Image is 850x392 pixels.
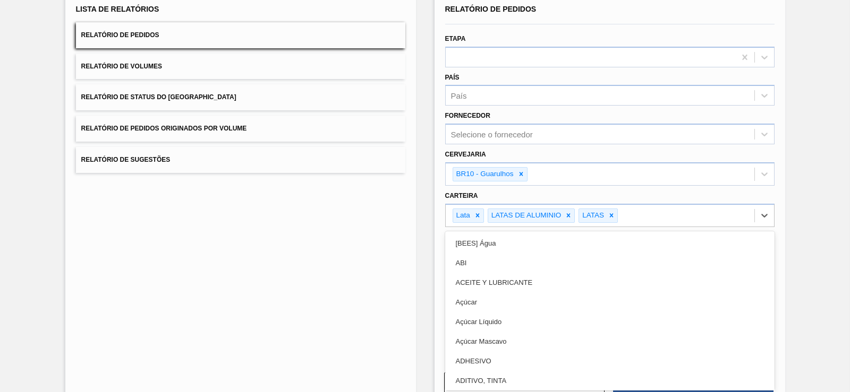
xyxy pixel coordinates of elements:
span: Relatório de Pedidos [445,5,537,13]
div: Lata [453,209,472,222]
div: País [451,91,467,100]
div: [BEES] Água [445,233,775,253]
div: Açúcar Líquido [445,312,775,332]
span: Lista de Relatórios [76,5,159,13]
button: Relatório de Volumes [76,54,405,80]
label: Cervejaria [445,151,486,158]
label: Carteira [445,192,478,199]
button: Relatório de Sugestões [76,147,405,173]
div: LATAS [579,209,606,222]
span: Relatório de Status do [GEOGRAPHIC_DATA] [81,93,236,101]
label: País [445,74,460,81]
button: Relatório de Pedidos Originados por Volume [76,116,405,142]
span: Relatório de Sugestões [81,156,171,163]
div: ABI [445,253,775,273]
span: Relatório de Pedidos Originados por Volume [81,125,247,132]
div: Selecione o fornecedor [451,130,533,139]
div: Açúcar [445,292,775,312]
div: BR10 - Guarulhos [453,168,515,181]
button: Relatório de Status do [GEOGRAPHIC_DATA] [76,84,405,110]
span: Relatório de Pedidos [81,31,159,39]
button: Relatório de Pedidos [76,22,405,48]
div: ADHESIVO [445,351,775,371]
div: Açúcar Mascavo [445,332,775,351]
label: Fornecedor [445,112,490,119]
div: ADITIVO, TINTA [445,371,775,390]
div: LATAS DE ALUMINIO [488,209,563,222]
div: ACEITE Y LUBRICANTE [445,273,775,292]
span: Relatório de Volumes [81,63,162,70]
label: Etapa [445,35,466,42]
